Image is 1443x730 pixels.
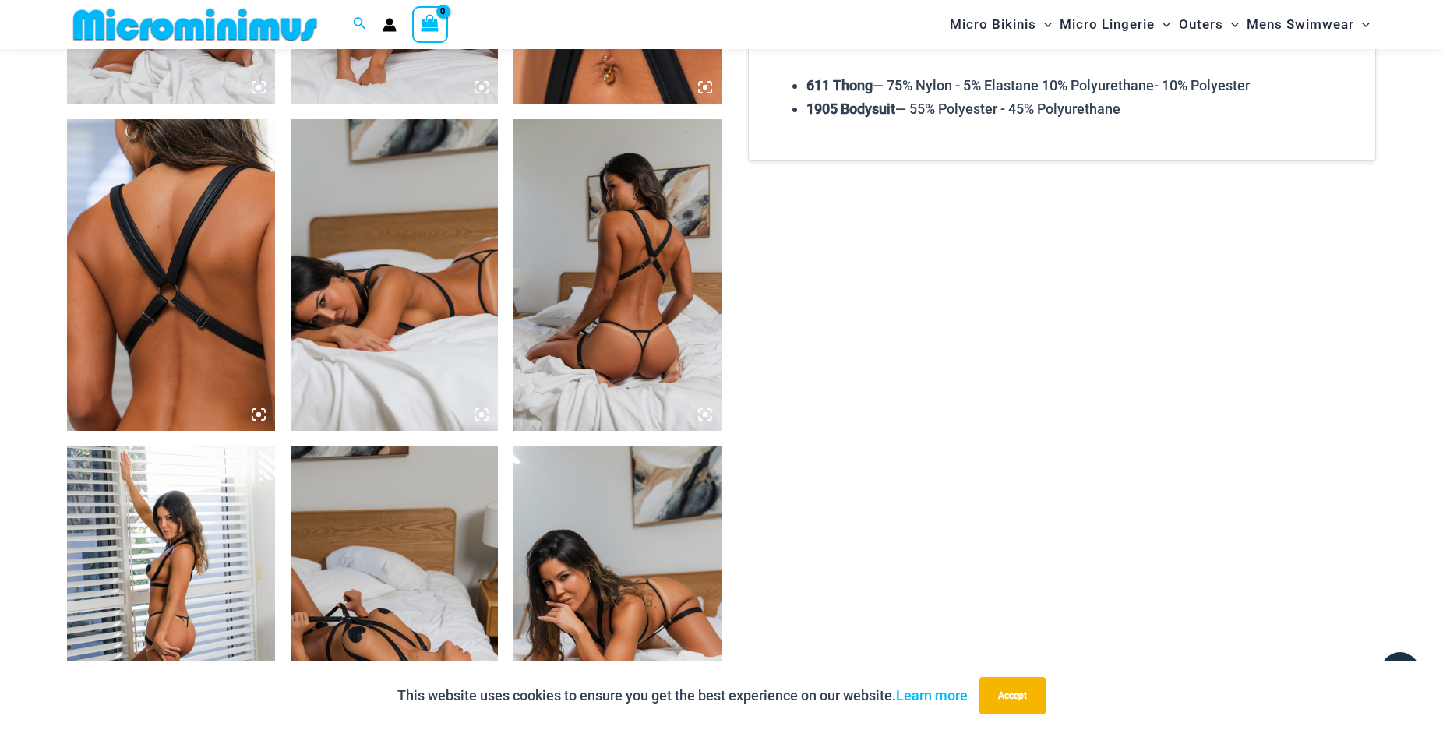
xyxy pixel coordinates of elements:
img: Truth or Dare Black 1905 Bodysuit 611 Micro [513,119,721,431]
img: Truth or Dare Black 1905 Bodysuit 611 Micro [291,119,499,431]
a: Search icon link [353,15,367,34]
li: — 75% Nylon - 5% Elastane 10% Polyurethane- 10% Polyester [806,74,1360,97]
li: — 55% Polyester - 45% Polyurethane [806,97,1360,121]
a: Micro BikinisMenu ToggleMenu Toggle [946,5,1056,44]
span: Menu Toggle [1155,5,1170,44]
nav: Site Navigation [944,2,1376,47]
b: 611 Thong [806,77,873,93]
a: Mens SwimwearMenu ToggleMenu Toggle [1243,5,1374,44]
span: Micro Lingerie [1060,5,1155,44]
a: View Shopping Cart, empty [412,6,448,42]
img: MM SHOP LOGO FLAT [67,7,323,42]
button: Accept [979,677,1046,714]
span: Micro Bikinis [950,5,1036,44]
span: Outers [1179,5,1223,44]
img: Truth or Dare Black 1905 Bodysuit [67,119,275,431]
b: 1905 Bodysuit [806,101,895,117]
span: Mens Swimwear [1247,5,1354,44]
span: Menu Toggle [1223,5,1239,44]
a: Learn more [896,687,968,704]
span: Menu Toggle [1354,5,1370,44]
p: This website uses cookies to ensure you get the best experience on our website. [397,684,968,707]
a: Micro LingerieMenu ToggleMenu Toggle [1056,5,1174,44]
a: Account icon link [383,18,397,32]
span: Menu Toggle [1036,5,1052,44]
a: OutersMenu ToggleMenu Toggle [1175,5,1243,44]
